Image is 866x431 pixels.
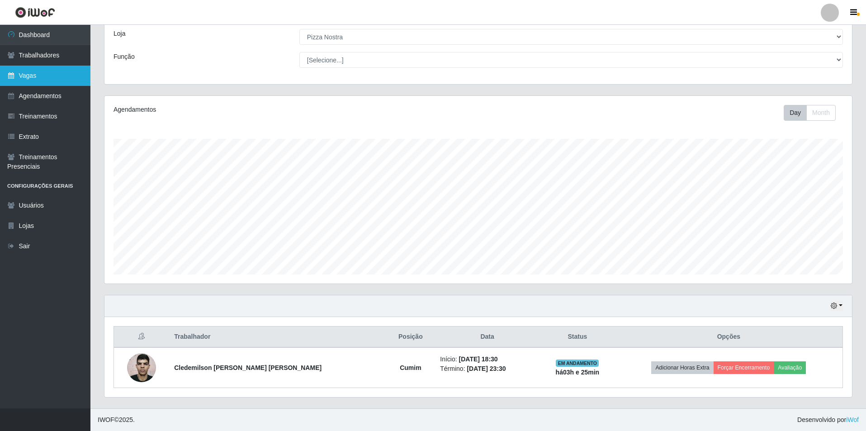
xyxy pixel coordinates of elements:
[846,416,859,423] a: iWof
[714,361,774,374] button: Forçar Encerramento
[540,327,615,348] th: Status
[556,369,600,376] strong: há 03 h e 25 min
[114,52,135,62] label: Função
[169,327,386,348] th: Trabalhador
[459,355,498,363] time: [DATE] 18:30
[651,361,713,374] button: Adicionar Horas Extra
[615,327,843,348] th: Opções
[440,355,535,364] li: Início:
[15,7,55,18] img: CoreUI Logo
[400,364,421,371] strong: Cumim
[797,415,859,425] span: Desenvolvido por
[114,29,125,38] label: Loja
[556,360,599,367] span: EM ANDAMENTO
[784,105,843,121] div: Toolbar with button groups
[806,105,836,121] button: Month
[174,364,322,371] strong: Cledemilson [PERSON_NAME] [PERSON_NAME]
[784,105,807,121] button: Day
[440,364,535,374] li: Término:
[98,416,114,423] span: IWOF
[98,415,135,425] span: © 2025 .
[435,327,540,348] th: Data
[386,327,435,348] th: Posição
[784,105,836,121] div: First group
[467,365,506,372] time: [DATE] 23:30
[774,361,806,374] button: Avaliação
[127,348,156,387] img: 1750990639445.jpeg
[114,105,410,114] div: Agendamentos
